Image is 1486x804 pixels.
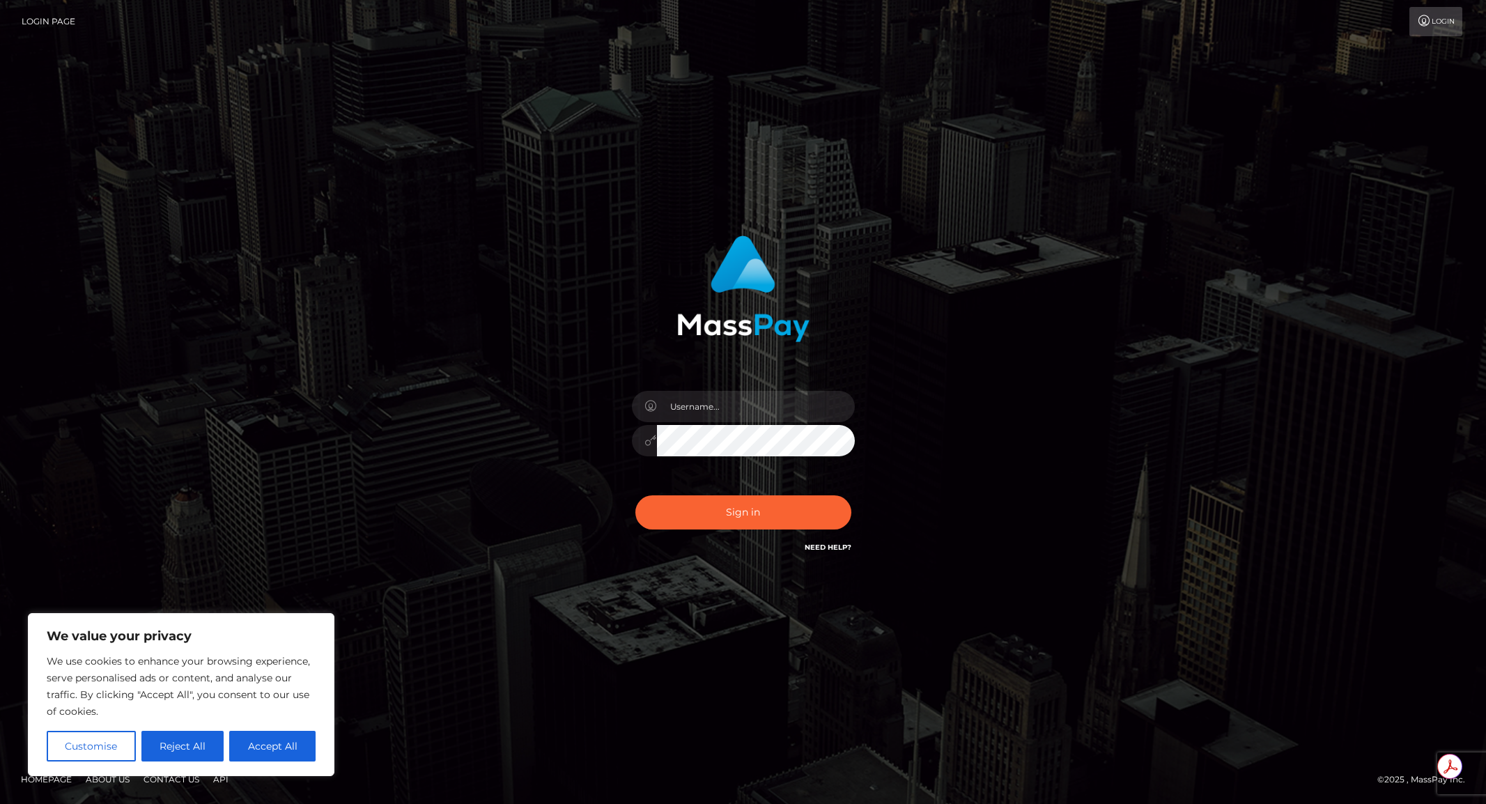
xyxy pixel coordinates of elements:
a: Login Page [22,7,75,36]
img: MassPay Login [677,235,810,342]
button: Sign in [635,495,851,529]
p: We use cookies to enhance your browsing experience, serve personalised ads or content, and analys... [47,653,316,720]
div: © 2025 , MassPay Inc. [1377,772,1476,787]
p: We value your privacy [47,628,316,644]
a: Login [1409,7,1462,36]
a: API [208,768,234,790]
a: About Us [80,768,135,790]
a: Contact Us [138,768,205,790]
a: Need Help? [805,543,851,552]
input: Username... [657,391,855,422]
button: Customise [47,731,136,762]
a: Homepage [15,768,77,790]
button: Accept All [229,731,316,762]
button: Reject All [141,731,224,762]
div: We value your privacy [28,613,334,776]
